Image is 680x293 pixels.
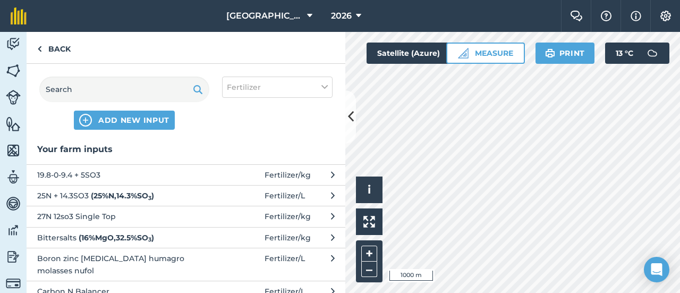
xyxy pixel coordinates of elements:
[6,90,21,105] img: svg+xml;base64,PD94bWwgdmVyc2lvbj0iMS4wIiBlbmNvZGluZz0idXRmLTgiPz4KPCEtLSBHZW5lcmF0b3I6IEFkb2JlIE...
[6,222,21,238] img: svg+xml;base64,PD94bWwgdmVyc2lvbj0iMS4wIiBlbmNvZGluZz0idXRmLTgiPz4KPCEtLSBHZW5lcmF0b3I6IEFkb2JlIE...
[27,206,345,227] button: 27N 12so3 Single Top Fertilizer/kg
[27,143,345,156] h3: Your farm inputs
[265,211,311,222] span: Fertilizer / kg
[458,48,469,58] img: Ruler icon
[37,43,42,55] img: svg+xml;base64,PHN2ZyB4bWxucz0iaHR0cDovL3d3dy53My5vcmcvMjAwMC9zdmciIHdpZHRoPSI5IiBoZWlnaHQ9IjI0Ii...
[27,185,345,206] button: 25N + 14.3SO3 (25%N,14.3%SO3)Fertilizer/L
[37,169,211,181] span: 19.8-0-9.4 + 5SO3
[6,36,21,52] img: svg+xml;base64,PD94bWwgdmVyc2lvbj0iMS4wIiBlbmNvZGluZz0idXRmLTgiPz4KPCEtLSBHZW5lcmF0b3I6IEFkb2JlIE...
[227,81,261,93] span: Fertilizer
[37,253,211,277] span: Boron zinc [MEDICAL_DATA] humagro molasses nufol
[6,169,21,185] img: svg+xml;base64,PD94bWwgdmVyc2lvbj0iMS4wIiBlbmNvZGluZz0idXRmLTgiPz4KPCEtLSBHZW5lcmF0b3I6IEFkb2JlIE...
[148,236,151,243] sub: 3
[265,253,305,277] span: Fertilizer / L
[265,232,311,244] span: Fertilizer / kg
[27,32,81,63] a: Back
[193,83,203,96] img: svg+xml;base64,PHN2ZyB4bWxucz0iaHR0cDovL3d3dy53My5vcmcvMjAwMC9zdmciIHdpZHRoPSIxOSIgaGVpZ2h0PSIyNC...
[446,43,525,64] button: Measure
[265,169,311,181] span: Fertilizer / kg
[368,183,371,196] span: i
[265,190,305,202] span: Fertilizer / L
[11,7,27,24] img: fieldmargin Logo
[6,63,21,79] img: svg+xml;base64,PHN2ZyB4bWxucz0iaHR0cDovL3d3dy53My5vcmcvMjAwMC9zdmciIHdpZHRoPSI1NiIgaGVpZ2h0PSI2MC...
[79,233,154,242] strong: ( 16 % MgO , 32.5 % SO )
[570,11,583,21] img: Two speech bubbles overlapping with the left bubble in the forefront
[631,10,641,22] img: svg+xml;base64,PHN2ZyB4bWxucz0iaHR0cDovL3d3dy53My5vcmcvMjAwMC9zdmciIHdpZHRoPSIxNyIgaGVpZ2h0PSIxNy...
[6,249,21,265] img: svg+xml;base64,PD94bWwgdmVyc2lvbj0iMS4wIiBlbmNvZGluZz0idXRmLTgiPz4KPCEtLSBHZW5lcmF0b3I6IEFkb2JlIE...
[367,43,469,64] button: Satellite (Azure)
[27,164,345,185] button: 19.8-0-9.4 + 5SO3 Fertilizer/kg
[659,11,672,21] img: A cog icon
[361,246,377,262] button: +
[605,43,669,64] button: 13 °C
[356,177,382,203] button: i
[27,248,345,281] button: Boron zinc [MEDICAL_DATA] humagro molasses nufol Fertilizer/L
[91,191,154,200] strong: ( 25 % N , 14.3 % SO )
[98,115,169,125] span: ADD NEW INPUT
[37,211,211,222] span: 27N 12so3 Single Top
[600,11,613,21] img: A question mark icon
[616,43,633,64] span: 13 ° C
[361,262,377,277] button: –
[79,114,92,127] img: svg+xml;base64,PHN2ZyB4bWxucz0iaHR0cDovL3d3dy53My5vcmcvMjAwMC9zdmciIHdpZHRoPSIxNCIgaGVpZ2h0PSIyNC...
[6,276,21,291] img: svg+xml;base64,PD94bWwgdmVyc2lvbj0iMS4wIiBlbmNvZGluZz0idXRmLTgiPz4KPCEtLSBHZW5lcmF0b3I6IEFkb2JlIE...
[222,77,333,98] button: Fertilizer
[535,43,595,64] button: Print
[37,190,211,202] span: 25N + 14.3SO3
[545,47,555,60] img: svg+xml;base64,PHN2ZyB4bWxucz0iaHR0cDovL3d3dy53My5vcmcvMjAwMC9zdmciIHdpZHRoPSIxOSIgaGVpZ2h0PSIyNC...
[27,227,345,248] button: Bittersalts (16%MgO,32.5%SO3)Fertilizer/kg
[331,10,352,22] span: 2026
[6,196,21,212] img: svg+xml;base64,PD94bWwgdmVyc2lvbj0iMS4wIiBlbmNvZGluZz0idXRmLTgiPz4KPCEtLSBHZW5lcmF0b3I6IEFkb2JlIE...
[226,10,303,22] span: [GEOGRAPHIC_DATA]
[642,43,663,64] img: svg+xml;base64,PD94bWwgdmVyc2lvbj0iMS4wIiBlbmNvZGluZz0idXRmLTgiPz4KPCEtLSBHZW5lcmF0b3I6IEFkb2JlIE...
[148,195,151,202] sub: 3
[644,257,669,282] div: Open Intercom Messenger
[74,111,175,130] button: ADD NEW INPUT
[39,77,209,102] input: Search
[6,116,21,132] img: svg+xml;base64,PHN2ZyB4bWxucz0iaHR0cDovL3d3dy53My5vcmcvMjAwMC9zdmciIHdpZHRoPSI1NiIgaGVpZ2h0PSI2MC...
[37,232,211,244] span: Bittersalts
[6,143,21,158] img: svg+xml;base64,PHN2ZyB4bWxucz0iaHR0cDovL3d3dy53My5vcmcvMjAwMC9zdmciIHdpZHRoPSI1NiIgaGVpZ2h0PSI2MC...
[363,216,375,228] img: Four arrows, one pointing top left, one top right, one bottom right and the last bottom left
